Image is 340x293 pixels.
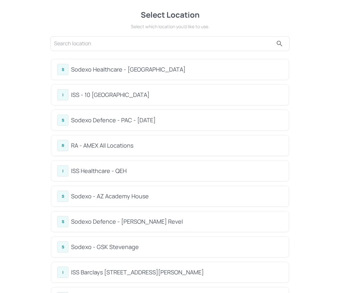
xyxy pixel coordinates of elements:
div: I [57,267,68,278]
button: search [273,37,286,50]
div: S [57,241,68,253]
div: Select Location [49,9,291,21]
div: Sodexo - AZ Academy House [71,192,283,201]
div: ISS - 10 [GEOGRAPHIC_DATA] [71,90,283,99]
div: S [57,191,68,202]
div: S [57,216,68,227]
div: Sodexo Defence - [PERSON_NAME] Revel [71,217,283,226]
div: Sodexo Healthcare - [GEOGRAPHIC_DATA] [71,65,283,74]
div: S [57,64,68,75]
div: S [57,115,68,126]
div: I [57,165,68,177]
div: ISS Healthcare - QEH [71,167,283,175]
div: Select which location you’d like to use. [49,23,291,30]
div: RA - AMEX All Locations [71,141,283,150]
input: Search location [54,39,273,49]
div: R [57,140,68,151]
div: Sodexo Defence - PAC - [DATE] [71,116,283,125]
div: Sodexo - GSK Stevenage [71,243,283,251]
div: I [57,89,68,100]
div: ISS Barclays [STREET_ADDRESS][PERSON_NAME] [71,268,283,277]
